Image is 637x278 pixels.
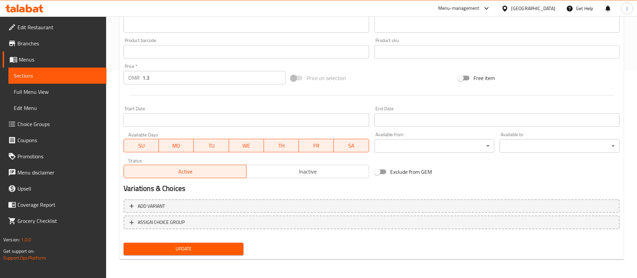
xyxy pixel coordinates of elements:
[3,51,106,68] a: Menus
[142,71,285,84] input: Please enter price
[17,23,101,31] span: Edit Restaurant
[19,55,101,64] span: Menus
[626,5,628,12] span: J
[299,139,334,152] button: FR
[124,139,159,152] button: SU
[3,35,106,51] a: Branches
[127,167,244,176] span: Active
[374,139,494,153] div: ​
[390,168,432,176] span: Exclude from GEM
[334,139,369,152] button: SA
[3,116,106,132] a: Choice Groups
[3,235,20,244] span: Version:
[3,247,34,255] span: Get support on:
[307,74,346,82] span: Price on selection
[124,184,620,194] h2: Variations & Choices
[232,141,261,151] span: WE
[124,243,243,255] button: Update
[3,19,106,35] a: Edit Restaurant
[438,4,480,12] div: Menu-management
[3,197,106,213] a: Coverage Report
[14,88,101,96] span: Full Menu View
[17,185,101,193] span: Upsell
[17,136,101,144] span: Coupons
[267,141,296,151] span: TH
[17,168,101,176] span: Menu disclaimer
[473,74,495,82] span: Free item
[159,139,194,152] button: MO
[500,139,620,153] div: ​
[14,104,101,112] span: Edit Menu
[17,152,101,160] span: Promotions
[264,139,299,152] button: TH
[17,120,101,128] span: Choice Groups
[8,84,106,100] a: Full Menu View
[138,218,185,227] span: ASSIGN CHOICE GROUP
[138,202,165,210] span: Add variant
[162,141,191,151] span: MO
[3,164,106,181] a: Menu disclaimer
[336,141,366,151] span: SA
[3,181,106,197] a: Upsell
[14,72,101,80] span: Sections
[17,217,101,225] span: Grocery Checklist
[3,253,46,262] a: Support.OpsPlatform
[3,132,106,148] a: Coupons
[17,201,101,209] span: Coverage Report
[302,141,331,151] span: FR
[124,199,620,213] button: Add variant
[124,165,246,178] button: Active
[374,45,620,58] input: Please enter product sku
[128,74,140,82] p: OMR
[3,148,106,164] a: Promotions
[196,141,226,151] span: TU
[17,39,101,47] span: Branches
[127,141,156,151] span: SU
[246,165,369,178] button: Inactive
[194,139,229,152] button: TU
[124,215,620,229] button: ASSIGN CHOICE GROUP
[21,235,31,244] span: 1.0.0
[511,5,555,12] div: [GEOGRAPHIC_DATA]
[8,68,106,84] a: Sections
[129,245,238,253] span: Update
[229,139,264,152] button: WE
[3,213,106,229] a: Grocery Checklist
[8,100,106,116] a: Edit Menu
[249,167,366,176] span: Inactive
[124,45,369,58] input: Please enter product barcode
